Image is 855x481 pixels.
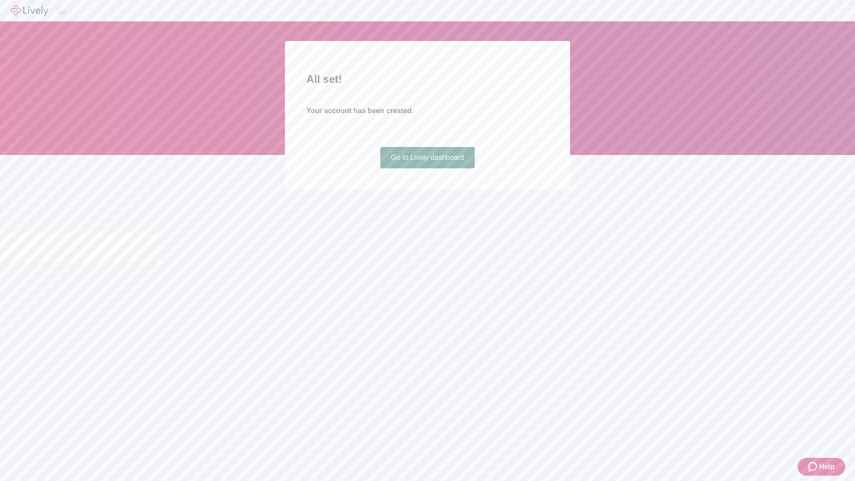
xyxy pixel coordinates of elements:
[11,5,48,16] img: Lively
[380,147,475,168] a: Go to Lively dashboard
[798,458,845,476] button: Zendesk support iconHelp
[819,461,835,472] span: Help
[59,11,66,14] button: Log out
[306,106,549,116] h4: Your account has been created.
[306,71,549,87] h2: All set!
[808,461,819,472] svg: Zendesk support icon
